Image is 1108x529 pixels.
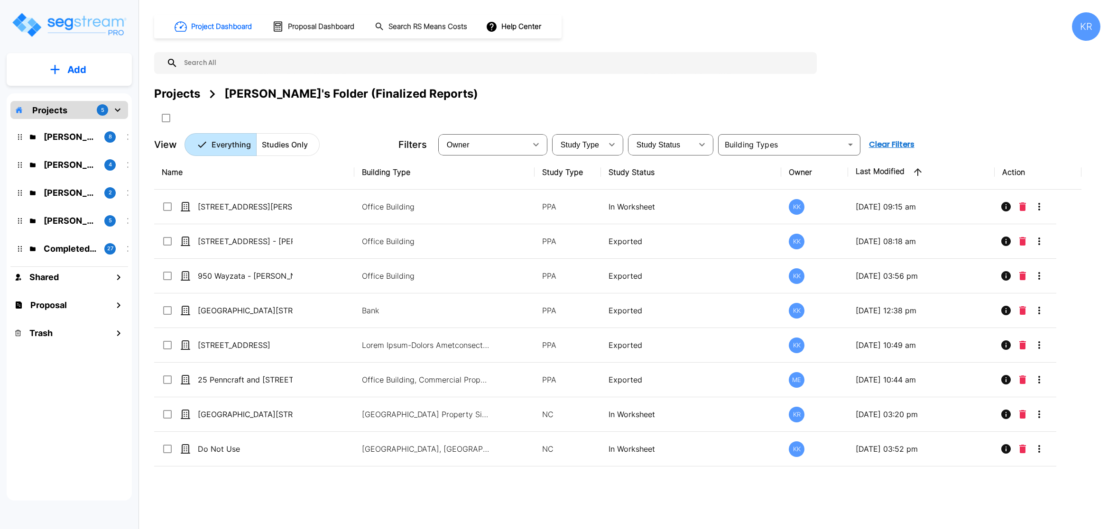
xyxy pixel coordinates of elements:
[789,303,804,319] div: KK
[609,270,774,282] p: Exported
[1030,232,1049,251] button: More-Options
[535,155,601,190] th: Study Type
[542,409,594,420] p: NC
[447,141,470,149] span: Owner
[109,217,112,225] p: 5
[789,372,804,388] div: ME
[997,405,1016,424] button: Info
[844,138,857,151] button: Open
[997,301,1016,320] button: Info
[542,339,594,351] p: PPA
[1030,405,1049,424] button: More-Options
[198,339,293,351] p: [STREET_ADDRESS]
[1016,336,1030,355] button: Delete
[109,161,112,169] p: 4
[154,137,177,152] p: View
[609,201,774,212] p: In Worksheet
[224,85,478,102] div: [PERSON_NAME]'s Folder (Finalized Reports)
[29,327,53,339] h1: Trash
[44,130,97,143] p: Kristina's Folder (Finalized Reports)
[288,21,354,32] h1: Proposal Dashboard
[109,133,112,141] p: 8
[637,141,681,149] span: Study Status
[997,370,1016,389] button: Info
[1016,301,1030,320] button: Delete
[32,104,67,117] p: Projects
[856,409,987,420] p: [DATE] 03:20 pm
[1016,405,1030,424] button: Delete
[1016,266,1030,285] button: Delete
[171,16,257,37] button: Project Dashboard
[542,270,594,282] p: PPA
[781,155,848,190] th: Owner
[109,189,112,197] p: 2
[198,201,293,212] p: [STREET_ADDRESS][PERSON_NAME]
[1016,197,1030,216] button: Delete
[362,409,490,420] p: [GEOGRAPHIC_DATA] Property Site, Commercial Property Site
[609,339,774,351] p: Exported
[789,441,804,457] div: KK
[721,138,842,151] input: Building Types
[609,409,774,420] p: In Worksheet
[856,374,987,385] p: [DATE] 10:44 am
[362,339,490,351] p: Lorem Ipsum-Dolors Ametconsect, Adipi Elits-Doeius Temporincid, Utlab Etdol-Magnaa Enimadminim, V...
[268,17,360,36] button: Proposal Dashboard
[154,155,354,190] th: Name
[198,443,293,455] p: Do Not Use
[789,407,804,422] div: KR
[1016,439,1030,458] button: Delete
[848,155,995,190] th: Last Modified
[856,236,987,247] p: [DATE] 08:18 am
[856,443,987,455] p: [DATE] 03:52 pm
[362,374,490,385] p: Office Building, Commercial Property Site
[561,141,599,149] span: Study Type
[542,236,594,247] p: PPA
[44,214,97,227] p: Jon's Folder
[630,131,692,158] div: Select
[362,236,490,247] p: Office Building
[997,266,1016,285] button: Info
[185,133,320,156] div: Platform
[789,337,804,353] div: KK
[198,236,293,247] p: [STREET_ADDRESS] - [PERSON_NAME] & [PERSON_NAME]
[554,131,602,158] div: Select
[371,18,472,36] button: Search RS Means Costs
[1030,197,1049,216] button: More-Options
[856,305,987,316] p: [DATE] 12:38 pm
[185,133,257,156] button: Everything
[362,270,490,282] p: Office Building
[29,271,59,283] h1: Shared
[11,11,127,38] img: Logo
[856,201,987,212] p: [DATE] 09:15 am
[44,186,97,199] p: Karina's Folder
[362,305,490,316] p: Bank
[178,52,812,74] input: Search All
[154,85,200,102] div: Projects
[1030,370,1049,389] button: More-Options
[262,139,308,150] p: Studies Only
[198,409,293,420] p: [GEOGRAPHIC_DATA][STREET_ADDRESS]
[1016,370,1030,389] button: Delete
[601,155,781,190] th: Study Status
[198,270,293,282] p: 950 Wayzata - [PERSON_NAME] Fargo 2nd Floor
[609,236,774,247] p: Exported
[198,374,293,385] p: 25 Penncraft and [STREET_ADDRESS]
[609,443,774,455] p: In Worksheet
[856,270,987,282] p: [DATE] 03:56 pm
[542,305,594,316] p: PPA
[609,374,774,385] p: Exported
[44,242,97,255] p: Completed Client Reports 2025
[198,305,293,316] p: [GEOGRAPHIC_DATA][STREET_ADDRESS]
[107,245,113,253] p: 27
[997,439,1016,458] button: Info
[609,305,774,316] p: Exported
[542,443,594,455] p: NC
[1030,336,1049,355] button: More-Options
[256,133,320,156] button: Studies Only
[484,18,545,36] button: Help Center
[997,197,1016,216] button: Info
[191,21,252,32] h1: Project Dashboard
[1030,439,1049,458] button: More-Options
[388,21,467,32] h1: Search RS Means Costs
[1016,232,1030,251] button: Delete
